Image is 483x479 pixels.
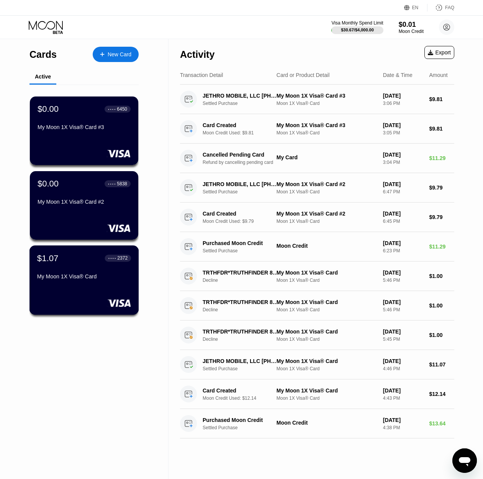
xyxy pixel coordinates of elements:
div: Decline [203,278,284,283]
div: [DATE] [383,211,423,217]
div: Moon 1X Visa® Card [277,278,377,283]
div: 4:38 PM [383,425,423,430]
div: $11.29 [429,244,454,250]
div: Export [424,46,454,59]
div: $12.14 [429,391,454,397]
div: My Moon 1X Visa® Card [277,329,377,335]
div: Cards [29,49,57,60]
div: Card CreatedMoon Credit Used: $12.14My Moon 1X Visa® CardMoon 1X Visa® Card[DATE]4:43 PM$12.14 [180,379,454,409]
div: 4:43 PM [383,396,423,401]
div: 5838 [117,181,127,186]
div: $1.00 [429,302,454,309]
div: Purchased Moon CreditSettled PurchaseMoon Credit[DATE]4:38 PM$13.64 [180,409,454,438]
div: FAQ [427,4,454,11]
div: My Moon 1X Visa® Card [277,358,377,364]
div: TRTHFDR*TRUTHFINDER 855-9213711 USDeclineMy Moon 1X Visa® CardMoon 1X Visa® Card[DATE]5:46 PM$1.00 [180,291,454,320]
div: Date & Time [383,72,413,78]
div: $9.81 [429,126,454,132]
div: EN [404,4,427,11]
div: 4:46 PM [383,366,423,371]
div: JETHRO MOBILE, LLC [PHONE_NUMBER] US [203,93,278,99]
div: EN [412,5,419,10]
div: Decline [203,307,284,312]
div: Card CreatedMoon Credit Used: $9.79My Moon 1X Visa® Card #2Moon 1X Visa® Card[DATE]6:45 PM$9.79 [180,203,454,232]
div: [DATE] [383,417,423,423]
div: ● ● ● ● [108,183,116,185]
div: My Moon 1X Visa® Card #2 [38,199,131,205]
div: Moon 1X Visa® Card [277,396,377,401]
div: My Moon 1X Visa® Card #3 [277,93,377,99]
div: [DATE] [383,358,423,364]
div: $1.00 [429,273,454,279]
div: JETHRO MOBILE, LLC [PHONE_NUMBER] US [203,181,278,187]
div: Moon Credit [399,29,424,34]
div: My Moon 1X Visa® Card [37,273,131,280]
div: $0.00● ● ● ●5838My Moon 1X Visa® Card #2 [30,171,138,240]
div: 5:45 PM [383,337,423,342]
div: Moon 1X Visa® Card [277,189,377,195]
div: $0.00 [38,179,59,189]
div: 6:23 PM [383,248,423,253]
div: [DATE] [383,181,423,187]
div: Visa Monthly Spend Limit$30.67/$4,000.00 [331,20,383,34]
div: Moon Credit [277,243,377,249]
div: $1.00 [429,332,454,338]
div: Refund by cancelling pending card [203,160,284,165]
div: 3:05 PM [383,130,423,136]
div: Card Created [203,122,278,128]
div: [DATE] [383,299,423,305]
div: Settled Purchase [203,425,284,430]
div: Card Created [203,211,278,217]
div: Decline [203,337,284,342]
div: Moon 1X Visa® Card [277,130,377,136]
div: $9.79 [429,214,454,220]
div: JETHRO MOBILE, LLC [PHONE_NUMBER] USSettled PurchaseMy Moon 1X Visa® Card #2Moon 1X Visa® Card[DA... [180,173,454,203]
div: $0.01 [399,21,424,29]
div: My Moon 1X Visa® Card [277,387,377,394]
div: 6:45 PM [383,219,423,224]
div: My Card [277,154,377,160]
div: [DATE] [383,240,423,246]
div: 2372 [117,255,128,261]
div: $30.67 / $4,000.00 [341,28,374,32]
div: My Moon 1X Visa® Card #3 [38,124,131,130]
div: TRTHFDR*TRUTHFINDER 855-9213711 USDeclineMy Moon 1X Visa® CardMoon 1X Visa® Card[DATE]5:46 PM$1.00 [180,262,454,291]
div: My Moon 1X Visa® Card #3 [277,122,377,128]
div: $0.00 [38,104,59,114]
div: Moon 1X Visa® Card [277,337,377,342]
div: Settled Purchase [203,101,284,106]
div: My Moon 1X Visa® Card #2 [277,181,377,187]
div: Amount [429,72,448,78]
div: FAQ [445,5,454,10]
div: New Card [93,47,139,62]
div: $11.07 [429,361,454,368]
div: Moon Credit Used: $9.79 [203,219,284,224]
div: Moon Credit Used: $12.14 [203,396,284,401]
div: TRTHFDR*TRUTHFINDER 855-9213711 USDeclineMy Moon 1X Visa® CardMoon 1X Visa® Card[DATE]5:45 PM$1.00 [180,320,454,350]
div: JETHRO MOBILE, LLC [PHONE_NUMBER] US [203,358,278,364]
div: Moon 1X Visa® Card [277,101,377,106]
div: Export [428,49,451,56]
div: Settled Purchase [203,366,284,371]
iframe: Кнопка, открывающая окно обмена сообщениями; идет разговор [452,448,477,473]
div: Moon Credit Used: $9.81 [203,130,284,136]
div: TRTHFDR*TRUTHFINDER 855-9213711 US [203,329,278,335]
div: Settled Purchase [203,189,284,195]
div: Transaction Detail [180,72,223,78]
div: TRTHFDR*TRUTHFINDER 855-9213711 US [203,270,278,276]
div: $11.29 [429,155,454,161]
div: 6450 [117,106,127,112]
div: [DATE] [383,387,423,394]
div: Activity [180,49,214,60]
div: New Card [108,51,131,58]
div: 3:04 PM [383,160,423,165]
div: Purchased Moon CreditSettled PurchaseMoon Credit[DATE]6:23 PM$11.29 [180,232,454,262]
div: $9.81 [429,96,454,102]
div: Card or Product Detail [277,72,330,78]
div: $1.07 [37,253,59,263]
div: 5:46 PM [383,307,423,312]
div: $0.01Moon Credit [399,21,424,34]
div: 3:06 PM [383,101,423,106]
div: [DATE] [383,93,423,99]
div: $13.64 [429,420,454,427]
